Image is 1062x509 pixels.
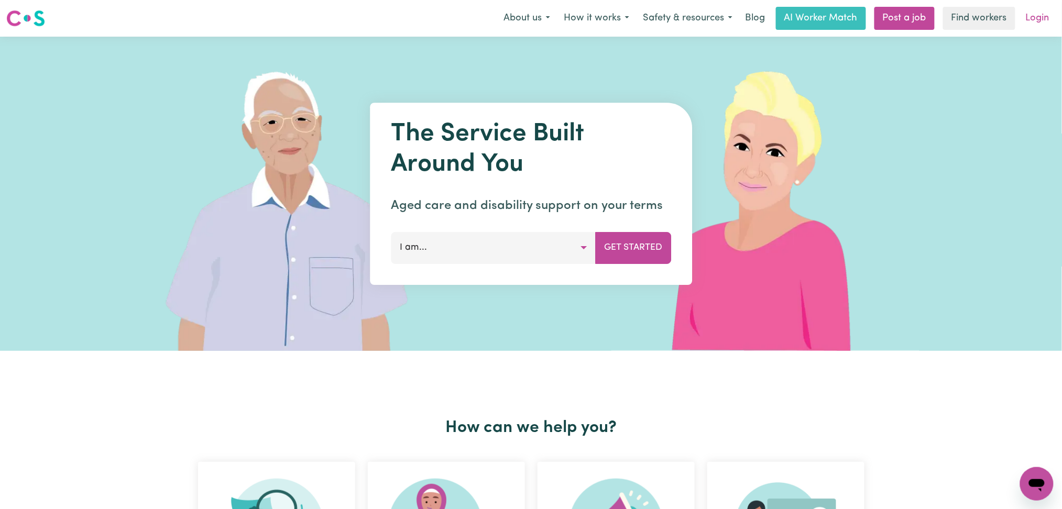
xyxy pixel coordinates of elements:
[391,196,671,215] p: Aged care and disability support on your terms
[595,232,671,263] button: Get Started
[192,418,871,438] h2: How can we help you?
[6,6,45,30] a: Careseekers logo
[1020,467,1054,501] iframe: Button to launch messaging window
[874,7,935,30] a: Post a job
[391,232,596,263] button: I am...
[636,7,739,29] button: Safety & resources
[6,9,45,28] img: Careseekers logo
[776,7,866,30] a: AI Worker Match
[557,7,636,29] button: How it works
[391,119,671,180] h1: The Service Built Around You
[739,7,772,30] a: Blog
[497,7,557,29] button: About us
[1020,7,1056,30] a: Login
[943,7,1015,30] a: Find workers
